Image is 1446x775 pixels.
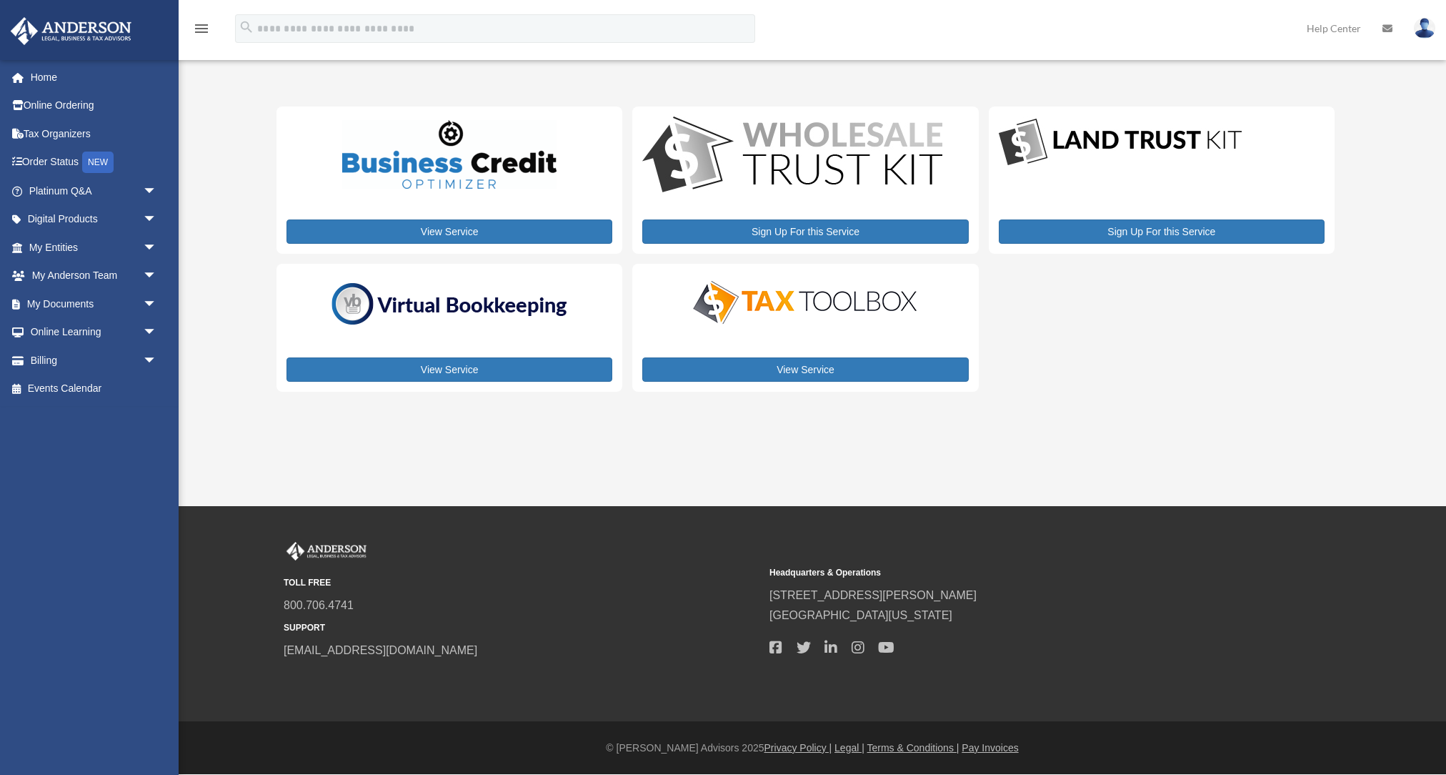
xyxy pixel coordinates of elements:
[10,177,179,205] a: Platinum Q&Aarrow_drop_down
[10,290,179,318] a: My Documentsarrow_drop_down
[143,262,171,291] span: arrow_drop_down
[10,233,179,262] a: My Entitiesarrow_drop_down
[10,92,179,120] a: Online Ordering
[10,262,179,290] a: My Anderson Teamarrow_drop_down
[10,375,179,403] a: Events Calendar
[284,576,759,591] small: TOLL FREE
[10,148,179,177] a: Order StatusNEW
[642,357,968,382] a: View Service
[143,233,171,262] span: arrow_drop_down
[10,119,179,148] a: Tax Organizers
[10,63,179,92] a: Home
[143,205,171,235] span: arrow_drop_down
[193,20,210,37] i: menu
[10,318,179,347] a: Online Learningarrow_drop_down
[143,318,171,347] span: arrow_drop_down
[179,739,1446,757] div: © [PERSON_NAME] Advisors 2025
[284,599,354,611] a: 800.706.4741
[284,644,477,656] a: [EMAIL_ADDRESS][DOMAIN_NAME]
[286,219,612,244] a: View Service
[143,346,171,375] span: arrow_drop_down
[284,621,759,636] small: SUPPORT
[286,357,612,382] a: View Service
[82,152,114,173] div: NEW
[10,346,179,375] a: Billingarrow_drop_down
[769,589,977,601] a: [STREET_ADDRESS][PERSON_NAME]
[769,609,952,621] a: [GEOGRAPHIC_DATA][US_STATE]
[239,19,254,35] i: search
[999,219,1325,244] a: Sign Up For this Service
[143,290,171,319] span: arrow_drop_down
[642,117,942,196] img: WS-Trust-Kit-lgo-1.jpg
[6,17,136,45] img: Anderson Advisors Platinum Portal
[999,117,1242,169] img: LandTrust_lgo-1.jpg
[962,742,1018,754] a: Pay Invoices
[193,25,210,37] a: menu
[143,177,171,206] span: arrow_drop_down
[867,742,959,754] a: Terms & Conditions |
[1414,18,1435,39] img: User Pic
[284,542,369,561] img: Anderson Advisors Platinum Portal
[642,219,968,244] a: Sign Up For this Service
[769,566,1245,581] small: Headquarters & Operations
[764,742,832,754] a: Privacy Policy |
[10,205,171,234] a: Digital Productsarrow_drop_down
[834,742,864,754] a: Legal |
